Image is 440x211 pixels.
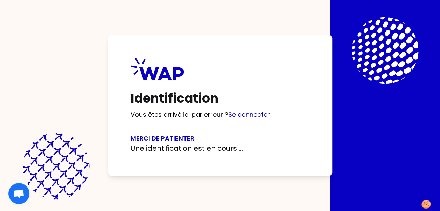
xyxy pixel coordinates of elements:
p: Vous êtes arrivé ici par erreur ? [131,110,310,120]
h1: Identification [131,91,310,105]
p: Une identification est en cours ... [131,143,310,153]
a: Se connecter [228,110,270,119]
h3: Merci de patienter [131,134,310,143]
div: Ouvrir le chat [8,183,29,204]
